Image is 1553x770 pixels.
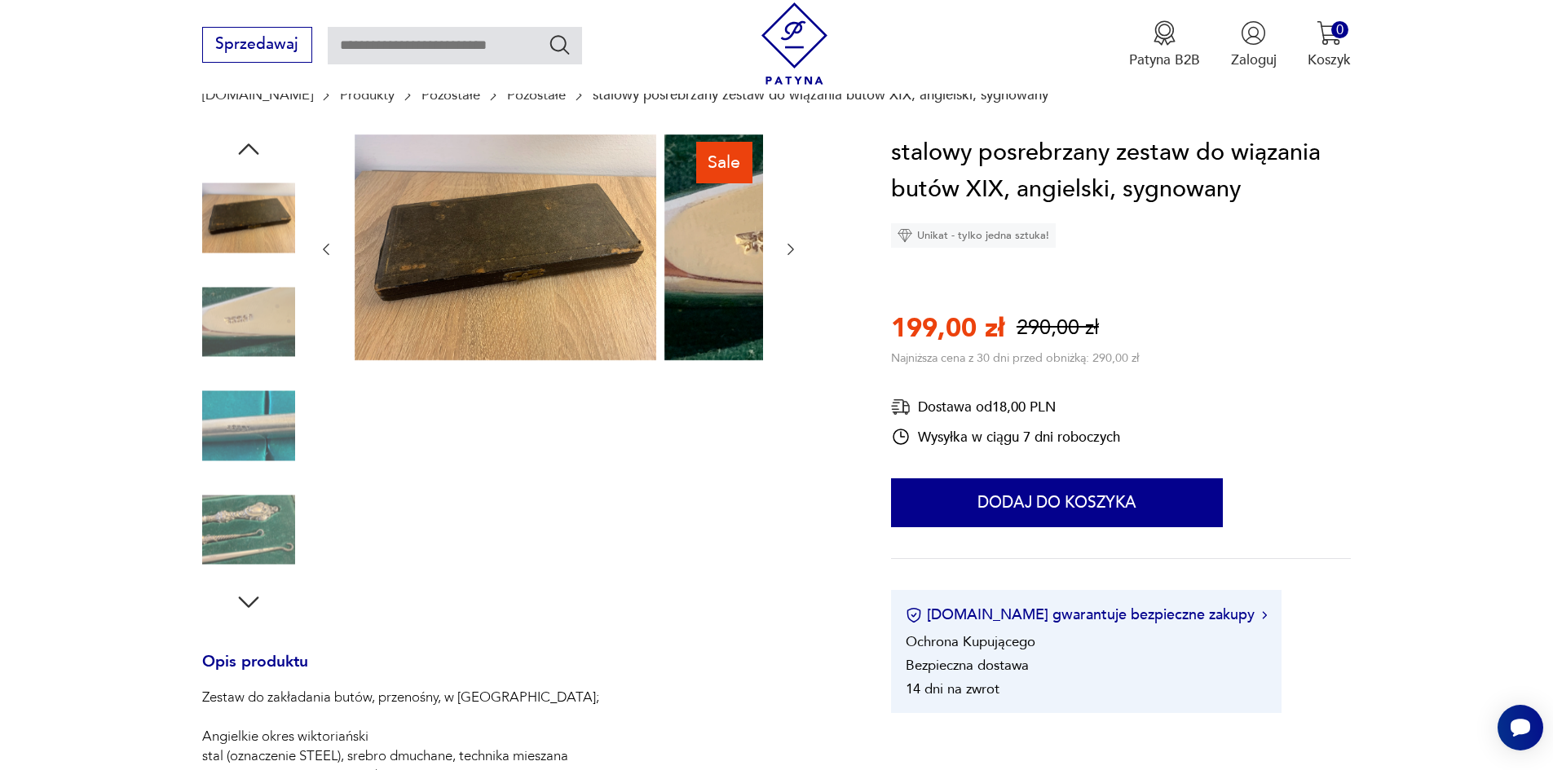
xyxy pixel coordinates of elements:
img: Ikona medalu [1152,20,1177,46]
img: Ikona certyfikatu [906,607,922,623]
a: Pozostałe [421,87,480,103]
a: Pozostałe [507,87,566,103]
p: Najniższa cena z 30 dni przed obniżką: 290,00 zł [891,350,1139,366]
p: stalowy posrebrzany zestaw do wiązania butów XIX, angielski, sygnowany [593,87,1048,103]
a: Ikona medaluPatyna B2B [1129,20,1200,69]
p: Patyna B2B [1129,51,1200,69]
button: Zaloguj [1231,20,1277,69]
p: Zaloguj [1231,51,1277,69]
img: Zdjęcie produktu stalowy posrebrzany zestaw do wiązania butów XIX, angielski, sygnowany [202,483,295,576]
a: Sprzedawaj [202,39,312,52]
button: Szukaj [548,33,571,56]
a: [DOMAIN_NAME] [202,87,313,103]
li: 14 dni na zwrot [906,680,999,698]
img: Ikona diamentu [898,228,912,243]
img: Patyna - sklep z meblami i dekoracjami vintage [753,2,836,85]
button: Dodaj do koszyka [891,478,1223,527]
h1: stalowy posrebrzany zestaw do wiązania butów XIX, angielski, sygnowany [891,134,1351,209]
li: Bezpieczna dostawa [906,656,1029,675]
img: Zdjęcie produktu stalowy posrebrzany zestaw do wiązania butów XIX, angielski, sygnowany [355,134,656,361]
li: Ochrona Kupującego [906,632,1035,651]
p: 290,00 zł [1017,314,1099,342]
img: Zdjęcie produktu stalowy posrebrzany zestaw do wiązania butów XIX, angielski, sygnowany [202,172,295,265]
a: Produkty [340,87,395,103]
img: Ikona strzałki w prawo [1262,611,1267,619]
button: [DOMAIN_NAME] gwarantuje bezpieczne zakupy [906,605,1267,625]
button: 0Koszyk [1308,20,1351,69]
img: Zdjęcie produktu stalowy posrebrzany zestaw do wiązania butów XIX, angielski, sygnowany [202,380,295,473]
h3: Opis produktu [202,656,845,689]
div: 0 [1331,21,1348,38]
iframe: Smartsupp widget button [1498,705,1543,750]
p: Koszyk [1308,51,1351,69]
img: Ikona dostawy [891,397,911,417]
div: Dostawa od 18,00 PLN [891,397,1120,417]
img: Ikona koszyka [1317,20,1342,46]
div: Unikat - tylko jedna sztuka! [891,223,1056,248]
div: Sale [696,142,752,183]
button: Patyna B2B [1129,20,1200,69]
button: Sprzedawaj [202,27,312,63]
p: 199,00 zł [891,310,1004,346]
img: Zdjęcie produktu stalowy posrebrzany zestaw do wiązania butów XIX, angielski, sygnowany [664,134,966,361]
div: Wysyłka w ciągu 7 dni roboczych [891,427,1120,447]
img: Zdjęcie produktu stalowy posrebrzany zestaw do wiązania butów XIX, angielski, sygnowany [202,275,295,368]
img: Ikonka użytkownika [1241,20,1266,46]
